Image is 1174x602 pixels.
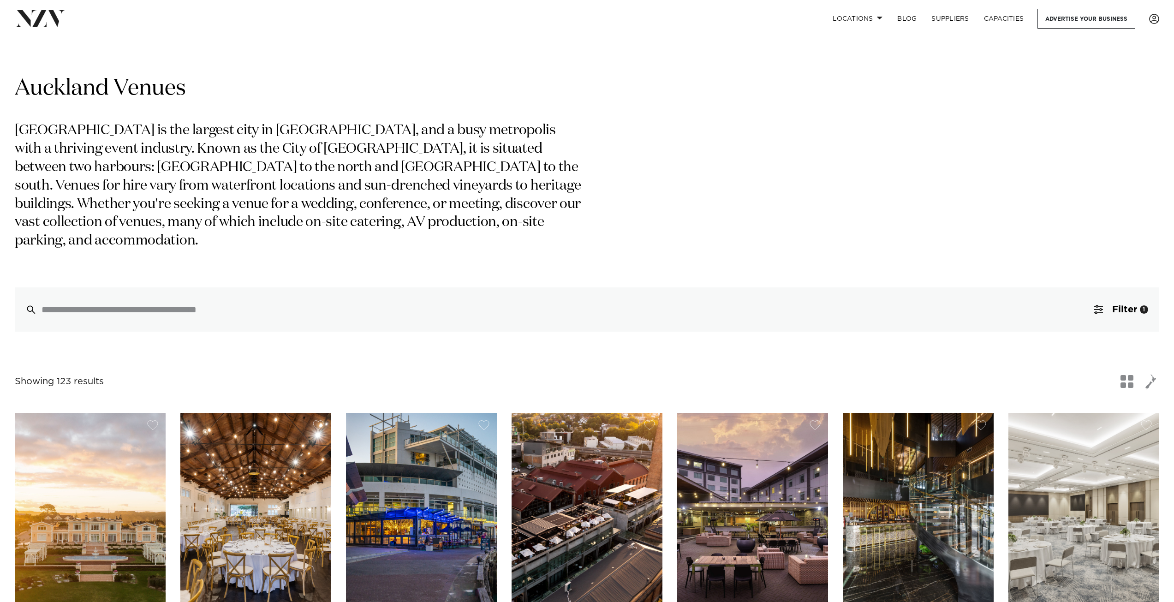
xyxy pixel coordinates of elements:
[825,9,890,29] a: Locations
[1037,9,1135,29] a: Advertise your business
[15,74,1159,103] h1: Auckland Venues
[977,9,1031,29] a: Capacities
[1112,305,1137,314] span: Filter
[1140,305,1148,314] div: 1
[1083,287,1159,332] button: Filter1
[890,9,924,29] a: BLOG
[15,10,65,27] img: nzv-logo.png
[15,375,104,389] div: Showing 123 results
[15,122,585,250] p: [GEOGRAPHIC_DATA] is the largest city in [GEOGRAPHIC_DATA], and a busy metropolis with a thriving...
[924,9,976,29] a: SUPPLIERS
